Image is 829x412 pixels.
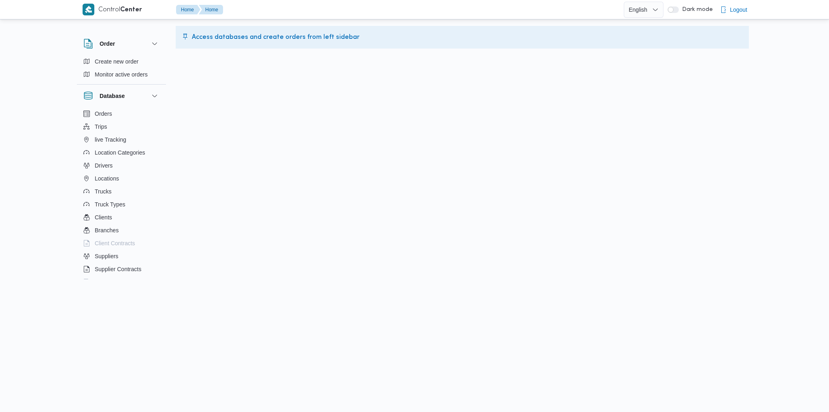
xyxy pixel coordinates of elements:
button: Trucks [80,185,163,198]
span: Drivers [95,161,113,170]
b: Center [120,7,142,13]
span: Truck Types [95,200,125,209]
span: Trucks [95,187,111,196]
span: Devices [95,277,115,287]
button: Suppliers [80,250,163,263]
button: Logout [717,2,750,18]
span: Create new order [95,57,138,66]
span: Branches [95,225,119,235]
h3: Order [100,39,115,49]
button: Trips [80,120,163,133]
button: Home [176,5,200,15]
span: Suppliers [95,251,118,261]
button: Orders [80,107,163,120]
button: Branches [80,224,163,237]
button: Order [83,39,159,49]
span: Locations [95,174,119,183]
span: live Tracking [95,135,126,144]
span: Clients [95,212,112,222]
button: Devices [80,276,163,289]
button: Client Contracts [80,237,163,250]
button: Database [83,91,159,101]
button: Location Categories [80,146,163,159]
div: Database [77,107,166,282]
span: Trips [95,122,107,132]
button: Monitor active orders [80,68,163,81]
button: Clients [80,211,163,224]
span: Client Contracts [95,238,135,248]
button: Drivers [80,159,163,172]
span: Monitor active orders [95,70,148,79]
span: Orders [95,109,112,119]
span: Dark mode [679,6,713,13]
div: Order [77,55,166,84]
span: Logout [730,5,747,15]
img: X8yXhbKr1z7QwAAAABJRU5ErkJggg== [83,4,94,15]
button: Truck Types [80,198,163,211]
span: Supplier Contracts [95,264,141,274]
span: Location Categories [95,148,145,157]
h3: Database [100,91,125,101]
button: Create new order [80,55,163,68]
button: Locations [80,172,163,185]
span: Access databases and create orders from left sidebar [192,32,359,42]
button: Home [199,5,223,15]
button: Supplier Contracts [80,263,163,276]
button: live Tracking [80,133,163,146]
